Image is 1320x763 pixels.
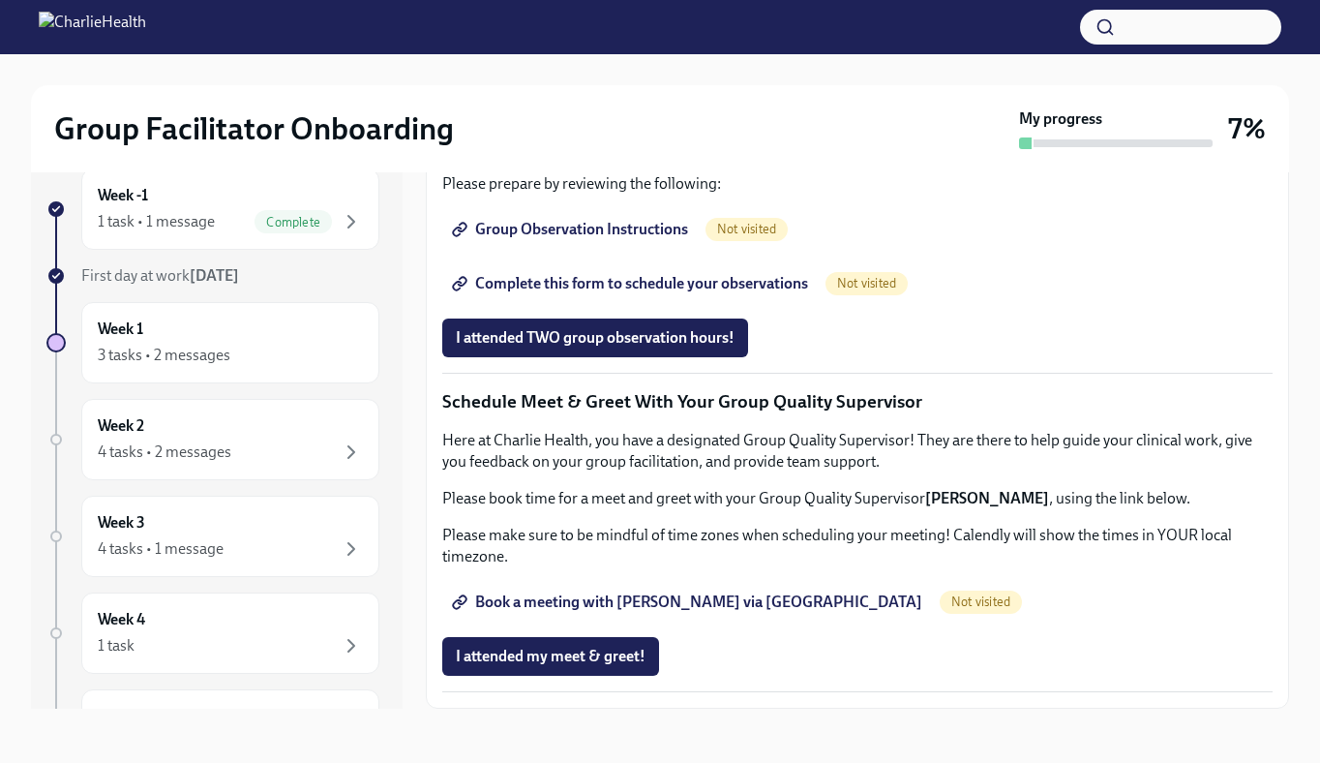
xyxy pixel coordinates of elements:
[46,593,379,674] a: Week 41 task
[442,173,1273,195] p: Please prepare by reviewing the following:
[456,220,688,239] span: Group Observation Instructions
[98,538,224,560] div: 4 tasks • 1 message
[39,12,146,43] img: CharlieHealth
[442,488,1273,509] p: Please book time for a meet and greet with your Group Quality Supervisor , using the link below.
[1019,108,1102,130] strong: My progress
[442,210,702,249] a: Group Observation Instructions
[940,595,1022,609] span: Not visited
[98,211,215,232] div: 1 task • 1 message
[98,512,145,534] h6: Week 3
[46,302,379,383] a: Week 13 tasks • 2 messages
[825,276,908,290] span: Not visited
[442,583,936,622] a: Book a meeting with [PERSON_NAME] via [GEOGRAPHIC_DATA]
[98,442,231,463] div: 4 tasks • 2 messages
[190,266,239,285] strong: [DATE]
[98,706,145,727] h6: Week 5
[456,593,922,612] span: Book a meeting with [PERSON_NAME] via [GEOGRAPHIC_DATA]
[925,489,1049,507] strong: [PERSON_NAME]
[46,168,379,250] a: Week -11 task • 1 messageComplete
[46,496,379,577] a: Week 34 tasks • 1 message
[98,185,148,206] h6: Week -1
[456,647,645,666] span: I attended my meet & greet!
[442,525,1273,567] p: Please make sure to be mindful of time zones when scheduling your meeting! Calendly will show the...
[705,222,788,236] span: Not visited
[46,265,379,287] a: First day at work[DATE]
[1228,111,1266,146] h3: 7%
[456,274,808,293] span: Complete this form to schedule your observations
[81,266,239,285] span: First day at work
[46,399,379,480] a: Week 24 tasks • 2 messages
[456,328,735,348] span: I attended TWO group observation hours!
[442,637,659,676] button: I attended my meet & greet!
[98,415,144,437] h6: Week 2
[98,319,143,340] h6: Week 1
[255,215,332,229] span: Complete
[98,635,135,656] div: 1 task
[442,264,822,303] a: Complete this form to schedule your observations
[54,109,454,148] h2: Group Facilitator Onboarding
[442,319,748,357] button: I attended TWO group observation hours!
[98,345,230,366] div: 3 tasks • 2 messages
[442,389,1273,414] p: Schedule Meet & Greet With Your Group Quality Supervisor
[442,430,1273,473] p: Here at Charlie Health, you have a designated Group Quality Supervisor! They are there to help gu...
[98,609,145,630] h6: Week 4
